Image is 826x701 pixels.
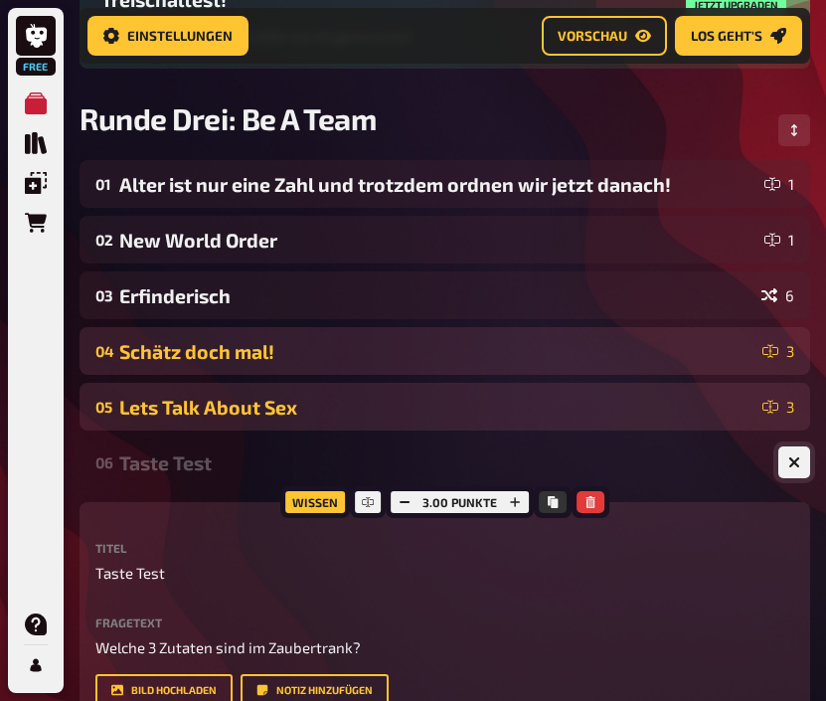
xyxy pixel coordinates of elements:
[119,340,754,363] div: Schätz doch mal!
[762,399,794,415] div: 3
[764,176,794,192] div: 1
[119,173,756,196] div: Alter ist nur eine Zahl und trotzdem ordnen wir jetzt danach!
[119,284,753,307] div: Erfinderisch
[762,343,794,359] div: 3
[558,29,627,43] span: Vorschau
[95,453,111,471] div: 06
[539,491,567,513] button: Kopieren
[95,562,165,585] span: Taste Test
[761,287,794,303] div: 6
[675,16,802,56] button: Los geht's
[119,451,762,474] div: Taste Test
[95,542,794,554] label: Titel
[95,638,361,656] span: Welche 3 Zutaten sind im Zaubertrank?
[386,486,534,518] div: 3.00 Punkte
[95,342,111,360] div: 04
[95,175,111,193] div: 01
[95,231,111,249] div: 02
[127,29,233,43] span: Einstellungen
[119,396,754,419] div: Lets Talk About Sex
[119,229,756,252] div: New World Order
[95,616,794,628] label: Fragetext
[18,61,54,73] span: Free
[778,114,810,146] button: Reihenfolge anpassen
[87,16,248,56] button: Einstellungen
[95,286,111,304] div: 03
[764,232,794,248] div: 1
[542,16,667,56] button: Vorschau
[280,486,350,518] div: Wissen
[691,29,762,43] span: Los geht's
[80,100,377,136] span: Runde Drei: Be A Team
[95,398,111,416] div: 05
